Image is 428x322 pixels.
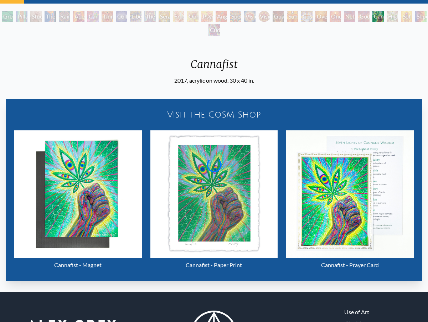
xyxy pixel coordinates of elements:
[330,11,341,22] div: One
[2,11,13,22] div: Green Hand
[286,130,414,258] img: Cannafist - Prayer Card
[144,11,156,22] div: The Seer
[315,11,327,22] div: Oversoul
[358,11,370,22] div: Godself
[387,11,398,22] div: Higher Vision
[14,258,142,272] div: Cannafist - Magnet
[187,11,198,22] div: Ophanic Eyelash
[159,11,170,22] div: Seraphic Transport Docking on the Third Eye
[230,11,241,22] div: Spectral Lotus
[301,11,313,22] div: Cosmic Elf
[30,11,42,22] div: Study for the Great Turn
[201,11,213,22] div: Psychomicrograph of a Fractal Paisley Cherub Feather Tip
[415,11,427,22] div: Shpongled
[150,130,278,258] img: Cannafist - Paper Print
[14,130,142,272] a: Cannafist - Magnet
[273,11,284,22] div: Guardian of Infinite Vision
[73,11,84,22] div: Aperture
[87,11,99,22] div: Cannabis Sutra
[150,258,278,272] div: Cannafist - Paper Print
[10,103,418,126] a: Visit the CoSM Shop
[150,130,278,272] a: Cannafist - Paper Print
[372,11,384,22] div: Cannafist
[344,11,355,22] div: Net of Being
[173,11,184,22] div: Fractal Eyes
[286,258,414,272] div: Cannafist - Prayer Card
[216,11,227,22] div: Angel Skin
[287,11,298,22] div: Sunyata
[401,11,412,22] div: Sol Invictus
[45,11,56,22] div: The Torch
[116,11,127,22] div: Collective Vision
[344,308,369,316] a: Use of Art
[244,11,256,22] div: Vision Crystal
[174,76,254,85] div: 2017, acrylic on wood, 30 x 40 in.
[286,130,414,272] a: Cannafist - Prayer Card
[16,11,27,22] div: Pillar of Awareness
[130,11,141,22] div: Liberation Through Seeing
[174,58,254,76] div: Cannafist
[208,24,220,36] div: Cuddle
[59,11,70,22] div: Rainbow Eye Ripple
[102,11,113,22] div: Third Eye Tears of Joy
[258,11,270,22] div: Vision [PERSON_NAME]
[14,130,142,258] img: Cannafist - Magnet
